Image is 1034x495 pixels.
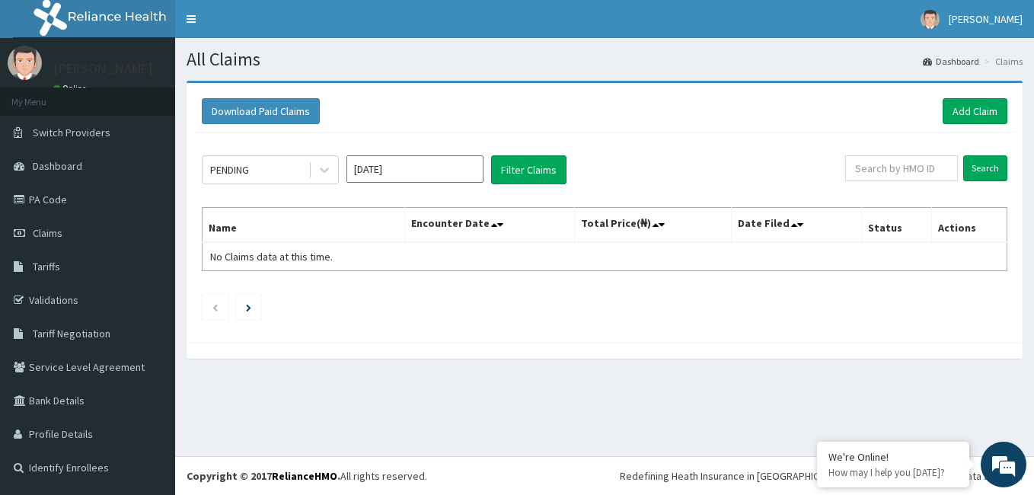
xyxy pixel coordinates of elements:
p: [PERSON_NAME] [53,62,153,75]
footer: All rights reserved. [175,456,1034,495]
span: Dashboard [33,159,82,173]
span: Claims [33,226,62,240]
a: Dashboard [923,55,979,68]
a: Previous page [212,300,219,314]
input: Select Month and Year [346,155,483,183]
div: We're Online! [828,450,958,464]
input: Search by HMO ID [845,155,958,181]
a: RelianceHMO [272,469,337,483]
span: [PERSON_NAME] [949,12,1023,26]
th: Total Price(₦) [574,208,731,243]
button: Filter Claims [491,155,566,184]
th: Encounter Date [405,208,575,243]
h1: All Claims [187,49,1023,69]
span: Tariff Negotiation [33,327,110,340]
img: User Image [921,10,940,29]
th: Name [203,208,405,243]
span: Tariffs [33,260,60,273]
a: Online [53,83,90,94]
button: Download Paid Claims [202,98,320,124]
th: Date Filed [732,208,862,243]
img: User Image [8,46,42,80]
th: Actions [931,208,1007,243]
span: No Claims data at this time. [210,250,333,263]
span: Switch Providers [33,126,110,139]
input: Search [963,155,1007,181]
a: Add Claim [943,98,1007,124]
a: Next page [246,300,251,314]
th: Status [861,208,931,243]
strong: Copyright © 2017 . [187,469,340,483]
div: Redefining Heath Insurance in [GEOGRAPHIC_DATA] using Telemedicine and Data Science! [620,468,1023,484]
li: Claims [981,55,1023,68]
div: PENDING [210,162,249,177]
p: How may I help you today? [828,466,958,479]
